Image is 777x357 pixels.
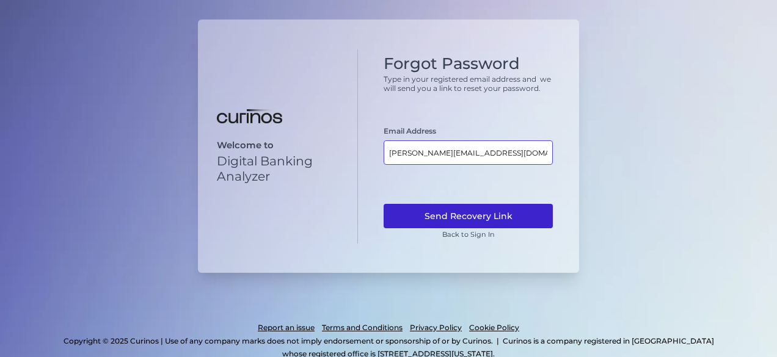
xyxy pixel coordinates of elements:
input: Email [384,140,553,165]
p: Type in your registered email address and we will send you a link to reset your password. [384,74,553,93]
a: Report an issue [258,321,315,334]
a: Back to Sign In [442,230,495,239]
p: Welcome to [217,140,346,151]
h1: Forgot Password [384,54,553,73]
p: Digital Banking Analyzer [217,153,346,184]
a: Privacy Policy [410,321,462,334]
a: Cookie Policy [469,321,519,334]
label: Email Address [384,126,436,135]
img: Digital Banking Analyzer [217,109,282,124]
a: Terms and Conditions [322,321,403,334]
button: Send Recovery Link [384,204,553,228]
p: Copyright © 2025 Curinos | Use of any company marks does not imply endorsement or sponsorship of ... [64,336,493,345]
